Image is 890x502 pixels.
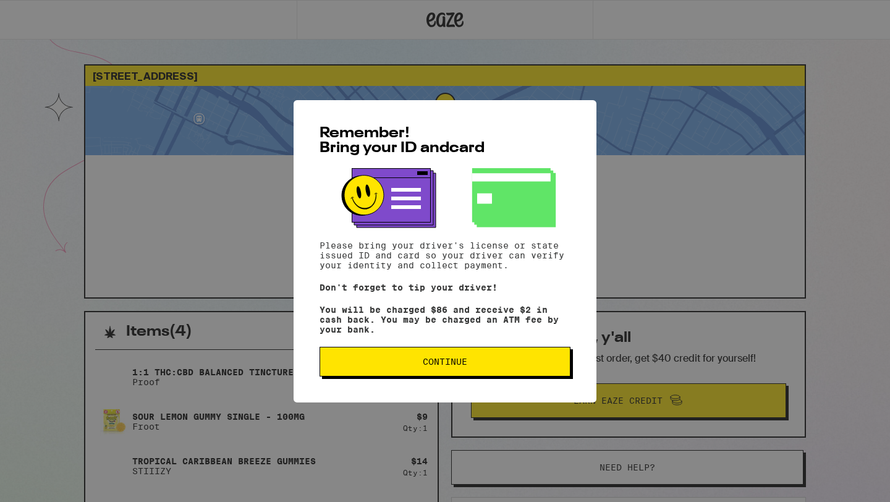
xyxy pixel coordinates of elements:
p: Please bring your driver's license or state issued ID and card so your driver can verify your ide... [320,240,570,270]
span: Continue [423,357,467,366]
button: Continue [320,347,570,376]
span: Remember! Bring your ID and card [320,126,485,156]
p: You will be charged $86 and receive $2 in cash back. You may be charged an ATM fee by your bank. [320,305,570,334]
p: Don't forget to tip your driver! [320,283,570,292]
